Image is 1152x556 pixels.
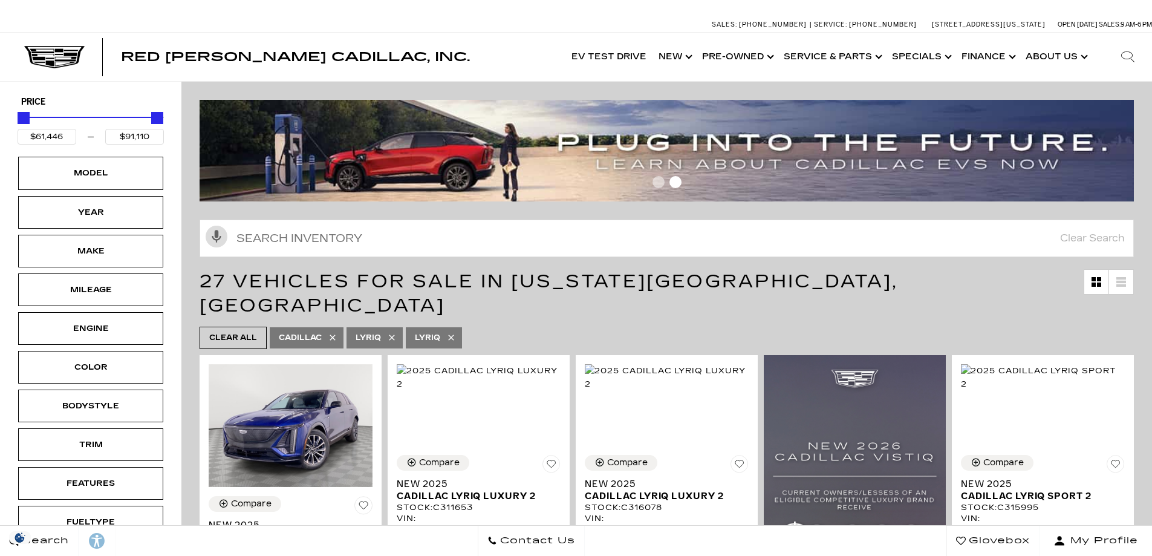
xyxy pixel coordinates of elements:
[961,478,1125,502] a: New 2025Cadillac LYRIQ Sport 2
[209,364,373,487] img: 2025 Cadillac LYRIQ Sport 1
[585,364,749,391] img: 2025 Cadillac LYRIQ Luxury 2
[814,21,847,28] span: Service:
[397,513,561,535] div: VIN: [US_VEHICLE_IDENTIFICATION_NUMBER]
[18,351,163,384] div: ColorColor
[478,526,585,556] a: Contact Us
[1121,21,1152,28] span: 9 AM-6 PM
[18,506,163,538] div: FueltypeFueltype
[932,21,1046,28] a: [STREET_ADDRESS][US_STATE]
[961,513,1125,535] div: VIN: [US_VEHICLE_IDENTIFICATION_NUMBER]
[151,112,163,124] div: Maximum Price
[397,478,561,502] a: New 2025Cadillac LYRIQ Luxury 2
[18,390,163,422] div: BodystyleBodystyle
[18,428,163,461] div: TrimTrim
[279,330,322,345] span: Cadillac
[200,220,1134,257] input: Search Inventory
[565,33,652,81] a: EV Test Drive
[60,166,121,180] div: Model
[60,399,121,413] div: Bodystyle
[712,21,737,28] span: Sales:
[778,33,886,81] a: Service & Parts
[354,496,373,519] button: Save Vehicle
[542,455,561,478] button: Save Vehicle
[585,455,657,471] button: Compare Vehicle
[955,33,1020,81] a: Finance
[1107,455,1125,478] button: Save Vehicle
[397,364,561,391] img: 2025 Cadillac LYRIQ Luxury 2
[60,477,121,490] div: Features
[886,33,955,81] a: Specials
[209,496,281,512] button: Compare Vehicle
[60,438,121,451] div: Trim
[397,455,469,471] button: Compare Vehicle
[1099,21,1121,28] span: Sales:
[712,21,810,28] a: Sales: [PHONE_NUMBER]
[6,531,34,544] section: Click to Open Cookie Consent Modal
[652,176,665,188] span: Go to slide 1
[739,21,807,28] span: [PHONE_NUMBER]
[585,490,740,502] span: Cadillac LYRIQ Luxury 2
[356,330,381,345] span: Lyriq
[200,270,898,316] span: 27 Vehicles for Sale in [US_STATE][GEOGRAPHIC_DATA], [GEOGRAPHIC_DATA]
[18,273,163,306] div: MileageMileage
[585,478,749,502] a: New 2025Cadillac LYRIQ Luxury 2
[60,361,121,374] div: Color
[121,50,470,64] span: Red [PERSON_NAME] Cadillac, Inc.
[585,478,740,490] span: New 2025
[60,283,121,296] div: Mileage
[18,196,163,229] div: YearYear
[60,515,121,529] div: Fueltype
[961,364,1125,391] img: 2025 Cadillac LYRIQ Sport 2
[419,457,460,468] div: Compare
[121,51,470,63] a: Red [PERSON_NAME] Cadillac, Inc.
[105,129,164,145] input: Maximum
[961,455,1033,471] button: Compare Vehicle
[731,455,749,478] button: Save Vehicle
[60,244,121,258] div: Make
[1020,33,1092,81] a: About Us
[18,108,164,145] div: Price
[669,176,682,188] span: Go to slide 2
[19,532,69,549] span: Search
[231,499,272,509] div: Compare
[946,526,1040,556] a: Glovebox
[696,33,778,81] a: Pre-Owned
[652,33,696,81] a: New
[983,457,1024,468] div: Compare
[18,312,163,345] div: EngineEngine
[966,532,1030,549] span: Glovebox
[397,478,552,490] span: New 2025
[961,502,1125,513] div: Stock : C315995
[607,457,648,468] div: Compare
[18,112,30,124] div: Minimum Price
[18,235,163,267] div: MakeMake
[585,513,749,535] div: VIN: [US_VEHICLE_IDENTIFICATION_NUMBER]
[849,21,917,28] span: [PHONE_NUMBER]
[961,478,1116,490] span: New 2025
[18,129,76,145] input: Minimum
[18,467,163,500] div: FeaturesFeatures
[206,226,227,247] svg: Click to toggle on voice search
[200,100,1143,201] img: ev-blog-post-banners4
[585,502,749,513] div: Stock : C316078
[24,46,85,69] img: Cadillac Dark Logo with Cadillac White Text
[6,531,34,544] img: Opt-Out Icon
[1066,532,1138,549] span: My Profile
[60,322,121,335] div: Engine
[397,502,561,513] div: Stock : C311653
[209,519,373,543] a: New 2025Cadillac LYRIQ Sport 1
[21,97,160,108] h5: Price
[209,330,257,345] span: Clear All
[18,157,163,189] div: ModelModel
[397,490,552,502] span: Cadillac LYRIQ Luxury 2
[209,519,363,531] span: New 2025
[1058,21,1098,28] span: Open [DATE]
[1040,526,1152,556] button: Open user profile menu
[497,532,575,549] span: Contact Us
[60,206,121,219] div: Year
[810,21,920,28] a: Service: [PHONE_NUMBER]
[415,330,440,345] span: LYRIQ
[961,490,1116,502] span: Cadillac LYRIQ Sport 2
